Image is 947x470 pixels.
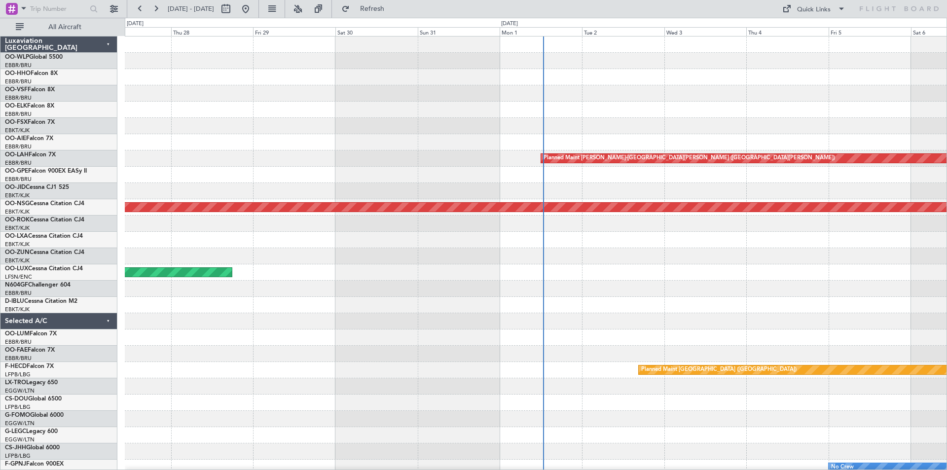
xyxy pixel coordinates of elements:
[5,152,29,158] span: OO-LAH
[582,27,664,36] div: Tue 2
[5,78,32,85] a: EBBR/BRU
[5,184,26,190] span: OO-JID
[641,362,797,377] div: Planned Maint [GEOGRAPHIC_DATA] ([GEOGRAPHIC_DATA])
[5,184,69,190] a: OO-JIDCessna CJ1 525
[5,445,60,451] a: CS-JHHGlobal 6000
[5,429,58,434] a: G-LEGCLegacy 600
[5,176,32,183] a: EBBR/BRU
[5,201,30,207] span: OO-NSG
[5,412,30,418] span: G-FOMO
[5,103,54,109] a: OO-ELKFalcon 8X
[5,201,84,207] a: OO-NSGCessna Citation CJ4
[5,461,26,467] span: F-GPNJ
[337,1,396,17] button: Refresh
[5,338,32,346] a: EBBR/BRU
[5,445,26,451] span: CS-JHH
[5,266,28,272] span: OO-LUX
[5,347,28,353] span: OO-FAE
[5,119,55,125] a: OO-FSXFalcon 7X
[335,27,418,36] div: Sat 30
[5,62,32,69] a: EBBR/BRU
[352,5,393,12] span: Refresh
[746,27,829,36] div: Thu 4
[253,27,335,36] div: Fri 29
[5,420,35,427] a: EGGW/LTN
[5,136,53,142] a: OO-AIEFalcon 7X
[5,257,30,264] a: EBKT/KJK
[5,429,26,434] span: G-LEGC
[30,1,87,16] input: Trip Number
[829,27,911,36] div: Fri 5
[5,282,71,288] a: N604GFChallenger 604
[5,436,35,443] a: EGGW/LTN
[5,110,32,118] a: EBBR/BRU
[5,461,64,467] a: F-GPNJFalcon 900EX
[5,452,31,460] a: LFPB/LBG
[5,71,31,76] span: OO-HHO
[5,298,77,304] a: D-IBLUCessna Citation M2
[500,27,582,36] div: Mon 1
[5,233,28,239] span: OO-LXA
[5,87,55,93] a: OO-VSFFalcon 8X
[5,282,28,288] span: N604GF
[5,250,84,255] a: OO-ZUNCessna Citation CJ4
[5,168,28,174] span: OO-GPE
[5,71,58,76] a: OO-HHOFalcon 8X
[5,217,84,223] a: OO-ROKCessna Citation CJ4
[418,27,500,36] div: Sun 31
[5,143,32,150] a: EBBR/BRU
[5,192,30,199] a: EBKT/KJK
[89,27,171,36] div: Wed 27
[5,273,32,281] a: LFSN/ENC
[168,4,214,13] span: [DATE] - [DATE]
[5,94,32,102] a: EBBR/BRU
[11,19,107,35] button: All Aircraft
[5,380,26,386] span: LX-TRO
[5,152,56,158] a: OO-LAHFalcon 7X
[5,331,30,337] span: OO-LUM
[501,20,518,28] div: [DATE]
[5,87,28,93] span: OO-VSF
[5,241,30,248] a: EBKT/KJK
[5,363,54,369] a: F-HECDFalcon 7X
[5,54,63,60] a: OO-WLPGlobal 5500
[5,208,30,216] a: EBKT/KJK
[5,136,26,142] span: OO-AIE
[5,119,28,125] span: OO-FSX
[127,20,144,28] div: [DATE]
[5,347,55,353] a: OO-FAEFalcon 7X
[5,266,83,272] a: OO-LUXCessna Citation CJ4
[5,371,31,378] a: LFPB/LBG
[544,151,835,166] div: Planned Maint [PERSON_NAME]-[GEOGRAPHIC_DATA][PERSON_NAME] ([GEOGRAPHIC_DATA][PERSON_NAME])
[5,168,87,174] a: OO-GPEFalcon 900EX EASy II
[664,27,747,36] div: Wed 3
[26,24,104,31] span: All Aircraft
[797,5,831,15] div: Quick Links
[5,380,58,386] a: LX-TROLegacy 650
[777,1,850,17] button: Quick Links
[5,363,27,369] span: F-HECD
[5,250,30,255] span: OO-ZUN
[5,217,30,223] span: OO-ROK
[5,103,27,109] span: OO-ELK
[5,387,35,395] a: EGGW/LTN
[5,298,24,304] span: D-IBLU
[5,412,64,418] a: G-FOMOGlobal 6000
[5,127,30,134] a: EBKT/KJK
[171,27,254,36] div: Thu 28
[5,224,30,232] a: EBKT/KJK
[5,396,28,402] span: CS-DOU
[5,331,57,337] a: OO-LUMFalcon 7X
[5,306,30,313] a: EBKT/KJK
[5,159,32,167] a: EBBR/BRU
[5,355,32,362] a: EBBR/BRU
[5,233,83,239] a: OO-LXACessna Citation CJ4
[5,54,29,60] span: OO-WLP
[5,289,32,297] a: EBBR/BRU
[5,403,31,411] a: LFPB/LBG
[5,396,62,402] a: CS-DOUGlobal 6500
